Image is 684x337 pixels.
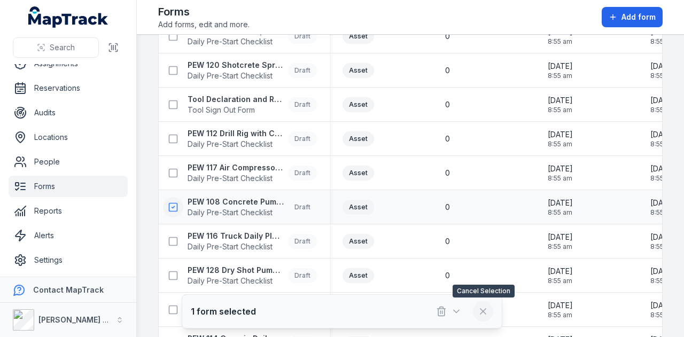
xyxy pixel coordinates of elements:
[621,12,656,22] span: Add form
[191,305,256,318] strong: 1 form selected
[650,72,675,80] span: 8:55 am
[343,200,374,215] div: Asset
[343,63,374,78] div: Asset
[188,231,284,241] strong: PEW 116 Truck Daily Plant Pre-Start Checklist
[650,106,675,114] span: 8:55 am
[445,65,450,76] span: 0
[548,266,573,277] span: [DATE]
[288,200,317,215] div: Draft
[188,94,284,105] strong: Tool Declaration and Responsibility Acknowledgement
[650,95,675,106] span: [DATE]
[343,268,374,283] div: Asset
[9,151,128,173] a: People
[445,31,450,42] span: 0
[548,95,573,114] time: 25/09/2025, 8:55:02 am
[602,7,663,27] button: Add form
[188,207,284,218] span: Daily Pre-Start Checklist
[650,300,675,311] span: [DATE]
[650,129,675,140] span: [DATE]
[343,131,374,146] div: Asset
[650,232,675,251] time: 25/09/2025, 8:55:02 am
[9,176,128,197] a: Forms
[188,105,284,115] span: Tool Sign Out Form
[188,231,317,252] a: PEW 116 Truck Daily Plant Pre-Start ChecklistDaily Pre-Start ChecklistDraft
[188,128,317,150] a: PEW 112 Drill Rig with Cabin Daily Plant Pre-Start ChecklistDaily Pre-Start ChecklistDraft
[188,276,284,286] span: Daily Pre-Start Checklist
[343,97,374,112] div: Asset
[188,70,284,81] span: Daily Pre-Start Checklist
[650,232,675,242] span: [DATE]
[650,61,675,72] span: [DATE]
[548,95,573,106] span: [DATE]
[650,277,675,285] span: 8:55 am
[548,27,573,46] time: 25/09/2025, 8:55:02 am
[9,127,128,148] a: Locations
[650,266,675,285] time: 25/09/2025, 8:55:02 am
[650,242,675,251] span: 8:55 am
[9,200,128,222] a: Reports
[650,300,675,319] time: 25/09/2025, 8:55:02 am
[9,102,128,123] a: Audits
[188,173,284,184] span: Daily Pre-Start Checklist
[343,166,374,181] div: Asset
[650,311,675,319] span: 8:55 am
[188,162,317,184] a: PEW 117 Air Compressor Daily Plant Pre-Start ChecklistDaily Pre-Start ChecklistDraft
[548,163,573,174] span: [DATE]
[650,95,675,114] time: 25/09/2025, 8:55:02 am
[188,162,284,173] strong: PEW 117 Air Compressor Daily Plant Pre-Start Checklist
[650,37,675,46] span: 8:55 am
[650,266,675,277] span: [DATE]
[13,37,99,58] button: Search
[548,300,573,319] time: 25/09/2025, 8:55:02 am
[158,4,250,19] h2: Forms
[650,163,675,174] span: [DATE]
[33,285,104,294] strong: Contact MapTrack
[343,234,374,249] div: Asset
[188,36,284,47] span: Daily Pre-Start Checklist
[548,232,573,251] time: 25/09/2025, 8:55:02 am
[548,311,573,319] span: 8:55 am
[188,197,317,218] a: PEW 108 Concrete Pump Truck Daily Plant Pre-Start ChecklistDaily Pre-Start ChecklistDraft
[548,208,573,217] span: 8:55 am
[548,140,573,148] span: 8:55 am
[548,61,573,80] time: 25/09/2025, 8:55:02 am
[9,225,128,246] a: Alerts
[548,300,573,311] span: [DATE]
[188,265,317,286] a: PEW 128 Dry Shot Pump Daily Plant Pre-StartDaily Pre-Start ChecklistDraft
[28,6,108,28] a: MapTrack
[343,29,374,44] div: Asset
[650,208,675,217] span: 8:55 am
[548,129,573,140] span: [DATE]
[288,63,317,78] div: Draft
[188,60,317,81] a: PEW 120 Shotcrete Spray Rig Daily Plant Pre-Start ChecklistDaily Pre-Start ChecklistDraft
[445,134,450,144] span: 0
[548,174,573,183] span: 8:55 am
[288,234,317,249] div: Draft
[188,94,317,115] a: Tool Declaration and Responsibility AcknowledgementTool Sign Out FormDraft
[650,198,675,208] span: [DATE]
[548,129,573,148] time: 25/09/2025, 8:55:02 am
[548,242,573,251] span: 8:55 am
[445,202,450,213] span: 0
[650,61,675,80] time: 25/09/2025, 8:55:02 am
[650,174,675,183] span: 8:55 am
[288,29,317,44] div: Draft
[548,266,573,285] time: 25/09/2025, 8:55:02 am
[650,129,675,148] time: 25/09/2025, 8:55:02 am
[50,42,75,53] span: Search
[548,61,573,72] span: [DATE]
[288,268,317,283] div: Draft
[188,139,284,150] span: Daily Pre-Start Checklist
[650,140,675,148] span: 8:55 am
[288,131,317,146] div: Draft
[188,197,284,207] strong: PEW 108 Concrete Pump Truck Daily Plant Pre-Start Checklist
[158,19,250,30] span: Add forms, edit and more.
[650,198,675,217] time: 25/09/2025, 8:55:02 am
[548,277,573,285] span: 8:55 am
[9,249,128,271] a: Settings
[38,315,176,324] strong: [PERSON_NAME] Asset Maintenance
[548,198,573,217] time: 25/09/2025, 8:55:02 am
[445,168,450,178] span: 0
[188,265,284,276] strong: PEW 128 Dry Shot Pump Daily Plant Pre-Start
[548,163,573,183] time: 25/09/2025, 8:55:02 am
